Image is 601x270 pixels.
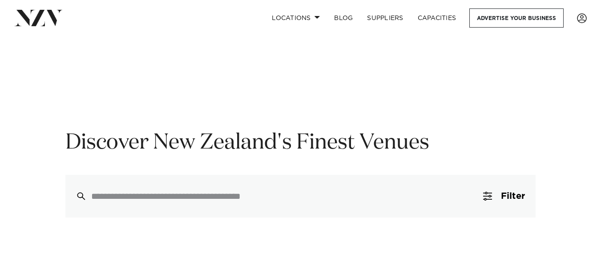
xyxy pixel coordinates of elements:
[265,8,327,28] a: Locations
[411,8,464,28] a: Capacities
[360,8,410,28] a: SUPPLIERS
[65,129,536,157] h1: Discover New Zealand's Finest Venues
[14,10,63,26] img: nzv-logo.png
[472,175,536,218] button: Filter
[501,192,525,201] span: Filter
[327,8,360,28] a: BLOG
[469,8,564,28] a: Advertise your business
